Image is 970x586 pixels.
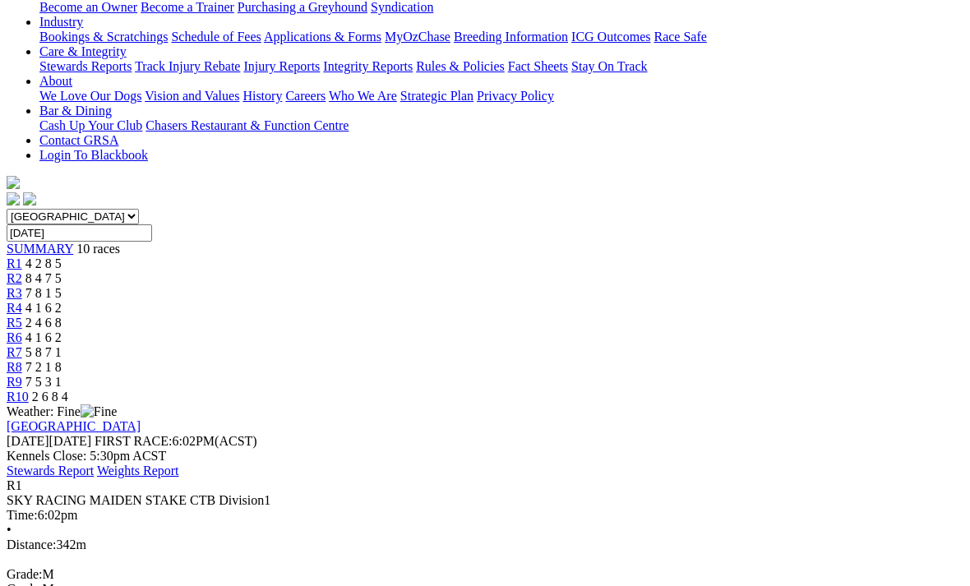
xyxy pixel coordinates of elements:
[39,118,142,132] a: Cash Up Your Club
[25,360,62,374] span: 7 2 1 8
[7,538,56,551] span: Distance:
[25,301,62,315] span: 4 1 6 2
[7,286,22,300] a: R3
[7,242,73,256] a: SUMMARY
[39,89,141,103] a: We Love Our Dogs
[7,434,49,448] span: [DATE]
[39,89,963,104] div: About
[32,390,68,404] span: 2 6 8 4
[7,192,20,205] img: facebook.svg
[654,30,706,44] a: Race Safe
[145,118,349,132] a: Chasers Restaurant & Function Centre
[25,375,62,389] span: 7 5 3 1
[7,360,22,374] a: R8
[7,538,963,552] div: 342m
[264,30,381,44] a: Applications & Forms
[145,89,239,103] a: Vision and Values
[39,44,127,58] a: Care & Integrity
[39,104,112,118] a: Bar & Dining
[23,192,36,205] img: twitter.svg
[39,59,132,73] a: Stewards Reports
[242,89,282,103] a: History
[39,118,963,133] div: Bar & Dining
[7,404,117,418] span: Weather: Fine
[39,59,963,74] div: Care & Integrity
[97,464,179,478] a: Weights Report
[7,176,20,189] img: logo-grsa-white.png
[39,30,963,44] div: Industry
[39,133,118,147] a: Contact GRSA
[7,508,38,522] span: Time:
[7,567,43,581] span: Grade:
[7,508,963,523] div: 6:02pm
[477,89,554,103] a: Privacy Policy
[95,434,257,448] span: 6:02PM(ACST)
[7,390,29,404] a: R10
[25,286,62,300] span: 7 8 1 5
[416,59,505,73] a: Rules & Policies
[7,449,963,464] div: Kennels Close: 5:30pm ACST
[25,271,62,285] span: 8 4 7 5
[76,242,120,256] span: 10 races
[7,478,22,492] span: R1
[7,271,22,285] a: R2
[7,434,91,448] span: [DATE]
[7,330,22,344] a: R6
[39,74,72,88] a: About
[243,59,320,73] a: Injury Reports
[7,316,22,330] a: R5
[25,256,62,270] span: 4 2 8 5
[285,89,326,103] a: Careers
[171,30,261,44] a: Schedule of Fees
[7,224,152,242] input: Select date
[25,330,62,344] span: 4 1 6 2
[508,59,568,73] a: Fact Sheets
[571,59,647,73] a: Stay On Track
[39,15,83,29] a: Industry
[329,89,397,103] a: Who We Are
[7,345,22,359] a: R7
[7,567,963,582] div: M
[95,434,172,448] span: FIRST RACE:
[323,59,413,73] a: Integrity Reports
[7,493,963,508] div: SKY RACING MAIDEN STAKE CTB Division1
[39,148,148,162] a: Login To Blackbook
[454,30,568,44] a: Breeding Information
[25,316,62,330] span: 2 4 6 8
[7,523,12,537] span: •
[400,89,473,103] a: Strategic Plan
[7,256,22,270] a: R1
[7,375,22,389] a: R9
[7,301,22,315] a: R4
[39,30,168,44] a: Bookings & Scratchings
[7,419,141,433] a: [GEOGRAPHIC_DATA]
[25,345,62,359] span: 5 8 7 1
[571,30,650,44] a: ICG Outcomes
[81,404,117,419] img: Fine
[385,30,450,44] a: MyOzChase
[135,59,240,73] a: Track Injury Rebate
[7,464,94,478] a: Stewards Report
